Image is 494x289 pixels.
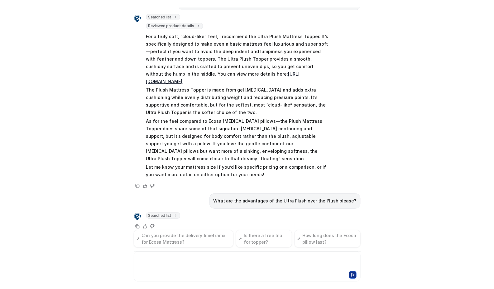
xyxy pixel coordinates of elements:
span: Searched list [146,212,180,219]
button: Is there a free trial for topper? [236,230,292,247]
span: Reviewed product details [146,23,203,29]
p: As for the feel compared to Ecosa [MEDICAL_DATA] pillows—the Plush Mattress Topper does share som... [146,117,329,162]
p: The Plush Mattress Topper is made from gel [MEDICAL_DATA] and adds extra cushioning while evenly ... [146,86,329,116]
img: Widget [134,213,141,220]
p: What are the advantages of the Ultra Plush over the Plush please? [213,197,357,205]
button: Can you provide the delivery timeframe for Ecosa Mattress? [134,230,234,247]
img: Widget [134,15,141,22]
p: For a truly soft, “cloud-like” feel, I recommend the Ultra Plush Mattress Topper. It’s specifical... [146,33,329,85]
span: Searched list [146,14,180,20]
a: [URL][DOMAIN_NAME] [146,71,300,84]
button: How long does the Ecosa pillow last? [295,230,361,247]
p: Let me know your mattress size if you’d like specific pricing or a comparison, or if you want mor... [146,163,329,178]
